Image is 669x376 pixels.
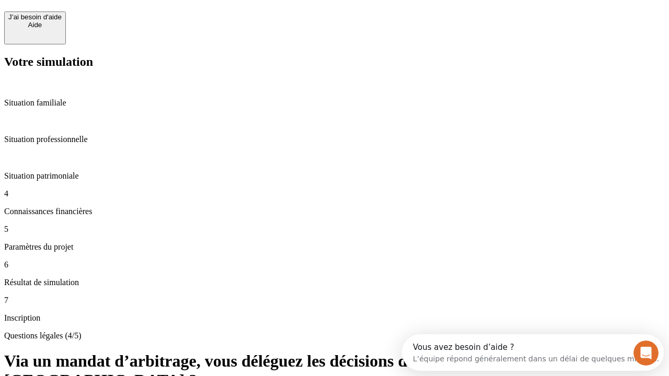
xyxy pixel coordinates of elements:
p: Paramètres du projet [4,242,665,252]
p: Questions légales (4/5) [4,331,665,340]
button: J’ai besoin d'aideAide [4,11,66,44]
p: 5 [4,225,665,234]
p: 4 [4,189,665,198]
h2: Votre simulation [4,55,665,69]
div: J’ai besoin d'aide [8,13,62,21]
div: Ouvrir le Messenger Intercom [4,4,288,33]
p: Situation patrimoniale [4,171,665,181]
p: 7 [4,296,665,305]
div: Vous avez besoin d’aide ? [11,9,257,17]
p: Connaissances financières [4,207,665,216]
p: Situation familiale [4,98,665,108]
iframe: Intercom live chat discovery launcher [402,334,664,371]
div: Aide [8,21,62,29]
p: Résultat de simulation [4,278,665,287]
div: L’équipe répond généralement dans un délai de quelques minutes. [11,17,257,28]
p: Inscription [4,313,665,323]
p: 6 [4,260,665,269]
p: Situation professionnelle [4,135,665,144]
iframe: Intercom live chat [633,340,659,366]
